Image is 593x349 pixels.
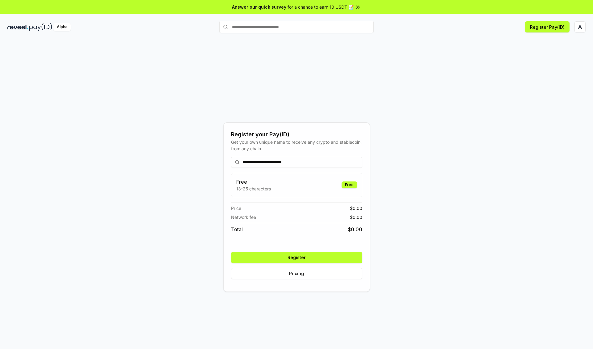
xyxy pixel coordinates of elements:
[342,181,357,188] div: Free
[236,185,271,192] p: 13-25 characters
[231,205,241,211] span: Price
[348,226,362,233] span: $ 0.00
[350,214,362,220] span: $ 0.00
[350,205,362,211] span: $ 0.00
[7,23,28,31] img: reveel_dark
[236,178,271,185] h3: Free
[231,214,256,220] span: Network fee
[231,252,362,263] button: Register
[53,23,71,31] div: Alpha
[288,4,354,10] span: for a chance to earn 10 USDT 📝
[231,226,243,233] span: Total
[525,21,570,32] button: Register Pay(ID)
[231,139,362,152] div: Get your own unique name to receive any crypto and stablecoin, from any chain
[231,268,362,279] button: Pricing
[231,130,362,139] div: Register your Pay(ID)
[232,4,286,10] span: Answer our quick survey
[29,23,52,31] img: pay_id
